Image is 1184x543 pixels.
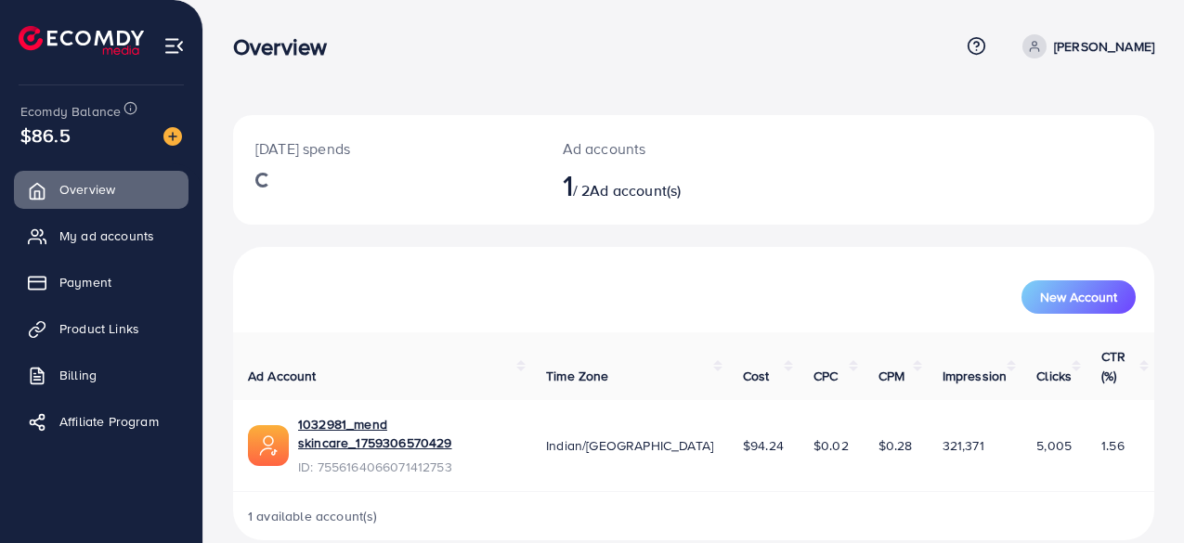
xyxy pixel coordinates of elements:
[14,403,189,440] a: Affiliate Program
[943,367,1008,385] span: Impression
[743,436,784,455] span: $94.24
[255,137,518,160] p: [DATE] spends
[878,367,904,385] span: CPM
[1040,291,1117,304] span: New Account
[14,356,189,394] a: Billing
[163,35,185,57] img: menu
[1021,280,1136,314] button: New Account
[1015,34,1154,58] a: [PERSON_NAME]
[1036,367,1072,385] span: Clicks
[298,415,516,453] a: 1032981_mend skincare_1759306570429
[563,163,573,206] span: 1
[19,26,144,55] img: logo
[20,122,71,149] span: $86.5
[20,102,121,121] span: Ecomdy Balance
[563,137,748,160] p: Ad accounts
[14,310,189,347] a: Product Links
[878,436,913,455] span: $0.28
[248,367,317,385] span: Ad Account
[813,367,838,385] span: CPC
[943,436,984,455] span: 321,371
[14,217,189,254] a: My ad accounts
[59,226,154,245] span: My ad accounts
[546,367,608,385] span: Time Zone
[743,367,770,385] span: Cost
[59,180,115,199] span: Overview
[590,180,681,200] span: Ad account(s)
[563,167,748,202] h2: / 2
[59,366,97,384] span: Billing
[163,127,182,146] img: image
[59,319,139,338] span: Product Links
[298,458,516,476] span: ID: 7556164066071412753
[1101,436,1125,455] span: 1.56
[1036,436,1072,455] span: 5,005
[1101,347,1125,384] span: CTR (%)
[59,412,159,431] span: Affiliate Program
[14,171,189,208] a: Overview
[248,507,378,525] span: 1 available account(s)
[14,264,189,301] a: Payment
[813,436,849,455] span: $0.02
[233,33,342,60] h3: Overview
[59,273,111,291] span: Payment
[546,436,713,455] span: Indian/[GEOGRAPHIC_DATA]
[1054,35,1154,58] p: [PERSON_NAME]
[248,425,289,466] img: ic-ads-acc.e4c84228.svg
